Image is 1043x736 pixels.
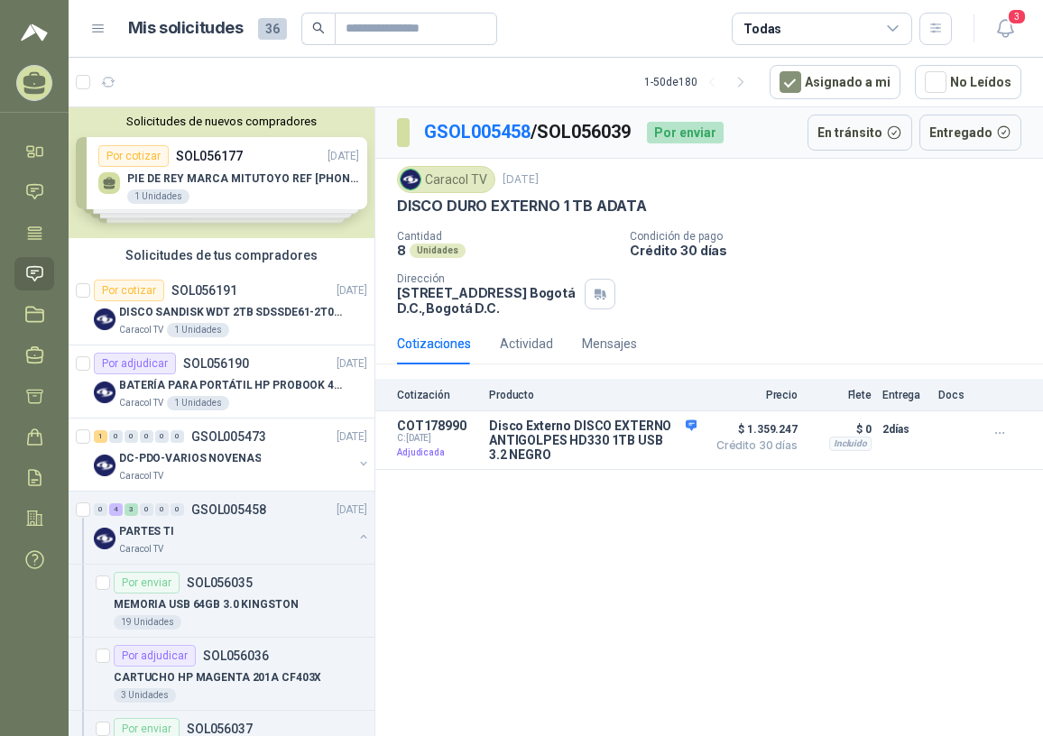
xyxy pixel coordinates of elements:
span: C: [DATE] [397,433,478,444]
img: Company Logo [401,170,420,189]
p: Crédito 30 días [630,243,1036,258]
p: MEMORIA USB 64GB 3.0 KINGSTON [114,596,299,613]
a: 0 4 3 0 0 0 GSOL005458[DATE] Company LogoPARTES TICaracol TV [94,499,371,557]
div: 0 [155,503,169,516]
button: Entregado [919,115,1022,151]
button: Solicitudes de nuevos compradores [76,115,367,128]
div: 0 [125,430,138,443]
div: Por cotizar [94,280,164,301]
p: / SOL056039 [424,118,632,146]
div: 1 Unidades [167,323,229,337]
p: GSOL005473 [191,430,266,443]
p: DISCO DURO EXTERNO 1 TB ADATA [397,197,647,216]
span: $ 1.359.247 [707,419,798,440]
p: Caracol TV [119,323,163,337]
div: 3 [125,503,138,516]
button: En tránsito [808,115,912,151]
span: search [312,22,325,34]
div: 0 [140,430,153,443]
p: Caracol TV [119,396,163,410]
p: SOL056036 [203,649,269,662]
p: [DATE] [337,282,367,299]
button: 3 [989,13,1021,45]
div: 4 [109,503,123,516]
p: COT178990 [397,419,478,433]
img: Logo peakr [21,22,48,43]
p: SOL056190 [183,357,249,370]
p: Cantidad [397,230,615,243]
p: Cotización [397,389,478,401]
span: 3 [1007,8,1027,25]
h1: Mis solicitudes [128,15,244,41]
span: Crédito 30 días [707,440,798,451]
div: Mensajes [582,334,637,354]
a: Por adjudicarSOL056190[DATE] Company LogoBATERÍA PARA PORTÁTIL HP PROBOOK 430 G8Caracol TV1 Unidades [69,345,374,419]
div: Solicitudes de tus compradores [69,238,374,272]
p: Docs [938,389,974,401]
p: DC-PDO-VARIOS NOVENAS [119,450,261,467]
p: [STREET_ADDRESS] Bogotá D.C. , Bogotá D.C. [397,285,577,316]
p: GSOL005458 [191,503,266,516]
div: 1 Unidades [167,396,229,410]
img: Company Logo [94,382,115,403]
div: 0 [140,503,153,516]
div: Por adjudicar [114,645,196,667]
p: Condición de pago [630,230,1036,243]
img: Company Logo [94,308,115,330]
p: Flete [808,389,872,401]
p: Dirección [397,272,577,285]
p: 8 [397,243,406,258]
p: SOL056191 [171,284,237,297]
p: Caracol TV [119,542,163,557]
p: Precio [707,389,798,401]
div: Todas [743,19,781,39]
p: [DATE] [337,501,367,519]
button: Asignado a mi [770,65,900,99]
div: 0 [94,503,107,516]
div: Por adjudicar [94,353,176,374]
p: Producto [489,389,697,401]
p: DISCO SANDISK WDT 2TB SDSSDE61-2T00-G25 BATERÍA PARA PORTÁTIL HP PROBOOK 430 G8 [119,304,344,321]
div: Unidades [410,244,466,258]
div: Actividad [500,334,553,354]
span: 36 [258,18,287,40]
p: PARTES TI [119,523,174,540]
div: Solicitudes de nuevos compradoresPor cotizarSOL056177[DATE] PIE DE REY MARCA MITUTOYO REF [PHONE_... [69,107,374,238]
a: 1 0 0 0 0 0 GSOL005473[DATE] Company LogoDC-PDO-VARIOS NOVENASCaracol TV [94,426,371,483]
a: Por cotizarSOL056191[DATE] Company LogoDISCO SANDISK WDT 2TB SDSSDE61-2T00-G25 BATERÍA PARA PORTÁ... [69,272,374,345]
p: [DATE] [503,171,539,189]
img: Company Logo [94,528,115,549]
div: 0 [109,430,123,443]
p: Caracol TV [119,469,163,483]
p: BATERÍA PARA PORTÁTIL HP PROBOOK 430 G8 [119,377,344,394]
p: Disco Externo DISCO EXTERNO ANTIGOLPES HD330 1TB USB 3.2 NEGRO [489,419,697,462]
p: SOL056037 [187,722,253,735]
p: SOL056035 [187,576,253,589]
div: Por enviar [114,572,180,593]
p: CARTUCHO HP MAGENTA 201A CF403X [114,669,321,686]
p: [DATE] [337,428,367,446]
p: $ 0 [808,419,872,440]
div: 0 [171,503,184,516]
button: No Leídos [915,65,1021,99]
div: Incluido [829,437,872,451]
img: Company Logo [94,455,115,476]
div: 1 - 50 de 180 [644,68,755,97]
p: [DATE] [337,355,367,373]
p: Entrega [882,389,928,401]
div: Por enviar [647,122,724,143]
div: Caracol TV [397,166,495,193]
div: 1 [94,430,107,443]
div: 3 Unidades [114,688,176,703]
div: Cotizaciones [397,334,471,354]
div: 19 Unidades [114,615,181,630]
p: Adjudicada [397,444,478,462]
div: 0 [155,430,169,443]
a: GSOL005458 [424,121,531,143]
a: Por adjudicarSOL056036CARTUCHO HP MAGENTA 201A CF403X3 Unidades [69,638,374,711]
p: 2 días [882,419,928,440]
div: 0 [171,430,184,443]
a: Por enviarSOL056035MEMORIA USB 64GB 3.0 KINGSTON19 Unidades [69,565,374,638]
